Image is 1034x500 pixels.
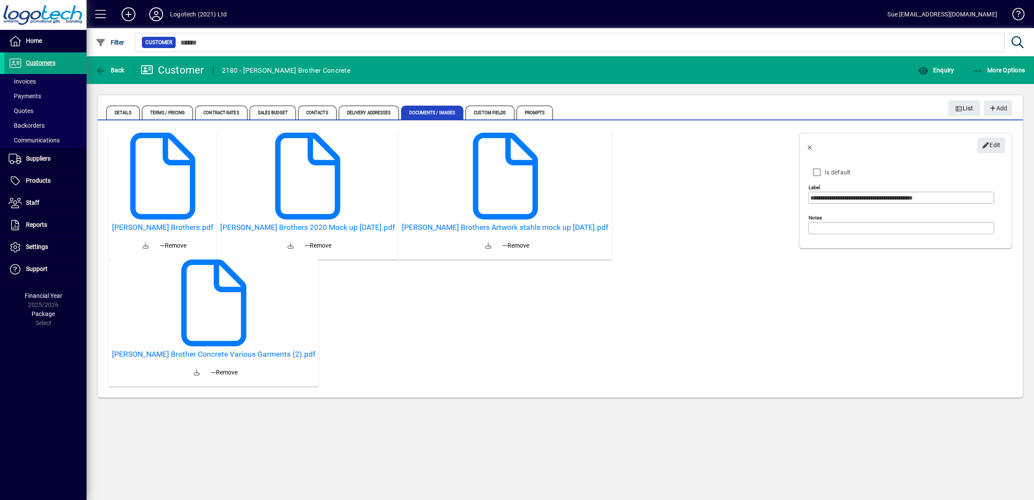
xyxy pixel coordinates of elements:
[9,78,36,85] span: Invoices
[26,59,55,66] span: Customers
[948,100,980,116] button: List
[142,6,170,22] button: Profile
[186,362,207,383] a: Download
[298,106,337,119] span: Contacts
[916,62,956,78] button: Enquiry
[9,107,33,114] span: Quotes
[26,199,39,206] span: Staff
[305,241,331,250] span: Remove
[135,235,156,256] a: Download
[250,106,296,119] span: Sales Budget
[989,101,1007,116] span: Add
[4,89,87,103] a: Payments
[9,93,41,100] span: Payments
[220,223,395,232] a: [PERSON_NAME] Brothers 2020 Mock up [DATE].pdf
[115,6,142,22] button: Add
[402,223,608,232] a: [PERSON_NAME] Brothers Artwork stahls mock up [DATE].pdf
[145,38,172,47] span: Customer
[156,238,190,253] button: Remove
[9,137,60,144] span: Communications
[26,243,48,250] span: Settings
[4,170,87,192] a: Products
[222,64,350,77] div: 2180 - [PERSON_NAME] Brother Concrete
[141,63,204,77] div: Customer
[32,310,55,317] span: Package
[106,106,140,119] span: Details
[466,106,514,119] span: Custom Fields
[401,106,463,119] span: Documents / Images
[517,106,553,119] span: Prompts
[4,258,87,280] a: Support
[918,67,954,74] span: Enquiry
[93,35,127,50] button: Filter
[809,184,820,190] mat-label: Label
[4,118,87,133] a: Backorders
[984,100,1012,116] button: Add
[499,238,533,253] button: Remove
[809,215,822,221] mat-label: Notes
[502,241,529,250] span: Remove
[207,365,241,380] button: Remove
[4,214,87,236] a: Reports
[170,7,227,21] div: Logotech (2021) Ltd
[142,106,193,119] span: Terms / Pricing
[87,62,134,78] app-page-header-button: Back
[973,67,1025,74] span: More Options
[26,221,47,228] span: Reports
[4,103,87,118] a: Quotes
[970,62,1028,78] button: More Options
[195,106,247,119] span: Contract Rates
[1006,2,1023,30] a: Knowledge Base
[4,74,87,89] a: Invoices
[26,37,42,44] span: Home
[26,155,51,162] span: Suppliers
[96,39,125,46] span: Filter
[93,62,127,78] button: Back
[4,148,87,170] a: Suppliers
[211,368,238,377] span: Remove
[4,133,87,148] a: Communications
[800,135,820,156] button: Back
[26,265,48,272] span: Support
[9,122,45,129] span: Backorders
[977,138,1005,153] button: Edit
[4,30,87,52] a: Home
[26,177,51,184] span: Products
[25,292,62,299] span: Financial Year
[887,7,997,21] div: Sue [EMAIL_ADDRESS][DOMAIN_NAME]
[339,106,399,119] span: Delivery Addresses
[982,138,1001,152] span: Edit
[96,67,125,74] span: Back
[280,235,301,256] a: Download
[301,238,335,253] button: Remove
[112,223,213,232] a: [PERSON_NAME] Brothers.pdf
[160,241,186,250] span: Remove
[955,101,973,116] span: List
[4,236,87,258] a: Settings
[478,235,499,256] a: Download
[4,192,87,214] a: Staff
[112,350,315,359] a: [PERSON_NAME] Brother Concrete Various Garments (2).pdf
